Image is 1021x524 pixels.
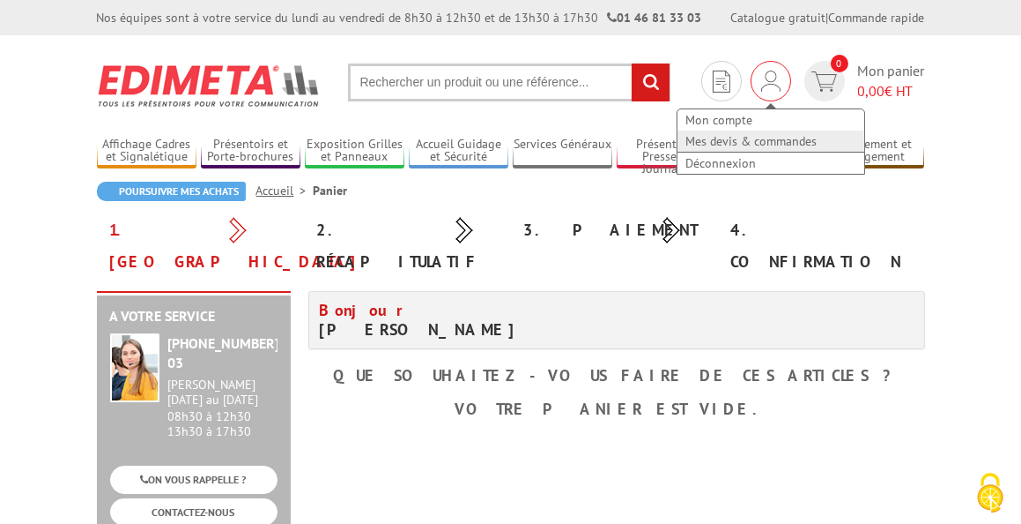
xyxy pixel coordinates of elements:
[858,81,925,101] span: € HT
[858,61,925,101] span: Mon panier
[825,137,924,166] a: Classement et Rangement
[829,10,925,26] a: Commande rapide
[751,61,791,101] div: Mon compte Mes devis & commandes Déconnexion
[97,9,702,26] div: Nos équipes sont à votre service du lundi au vendredi de 8h30 à 12h30 et de 13h30 à 17h30
[455,399,778,419] b: Votre panier est vide.
[348,64,670,101] input: Rechercher un produit ou une référence...
[320,301,603,340] h4: [PERSON_NAME]
[97,214,304,278] div: 1. [GEOGRAPHIC_DATA]
[97,182,246,201] a: Poursuivre mes achats
[677,153,864,174] a: Déconnexion
[811,71,837,92] img: devis rapide
[713,71,730,93] img: devis rapide
[968,471,1012,515] img: Cookies (fenêtre modale)
[97,53,322,118] img: Edimeta
[256,183,314,198] a: Accueil
[305,137,404,166] a: Exposition Grilles et Panneaux
[858,82,885,100] span: 0,00
[831,55,848,72] span: 0
[800,61,925,101] a: devis rapide 0 Mon panier 0,00€ HT
[110,309,277,325] h2: A votre service
[617,137,716,166] a: Présentoirs Presse et Journaux
[110,466,277,493] a: ON VOUS RAPPELLE ?
[959,464,1021,524] button: Cookies (fenêtre modale)
[168,334,280,372] strong: [PHONE_NUMBER] 03
[761,71,781,92] img: devis rapide
[168,378,277,408] div: [PERSON_NAME][DATE] au [DATE]
[168,378,277,438] div: 08h30 à 12h30 13h30 à 17h30
[511,214,718,246] div: 3. Paiement
[632,64,670,101] input: rechercher
[110,333,159,402] img: widget-service.jpg
[314,182,348,199] li: Panier
[731,10,826,26] a: Catalogue gratuit
[608,10,702,26] strong: 01 46 81 33 03
[409,137,508,166] a: Accueil Guidage et Sécurité
[677,131,864,152] a: Mes devis & commandes
[333,365,899,386] b: Que souhaitez-vous faire de ces articles ?
[731,9,925,26] div: |
[320,300,413,320] span: Bonjour
[677,109,864,131] a: Mon compte
[513,137,612,166] a: Services Généraux
[201,137,300,166] a: Présentoirs et Porte-brochures
[304,214,511,278] div: 2. Récapitulatif
[718,214,925,278] div: 4. Confirmation
[97,137,196,166] a: Affichage Cadres et Signalétique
